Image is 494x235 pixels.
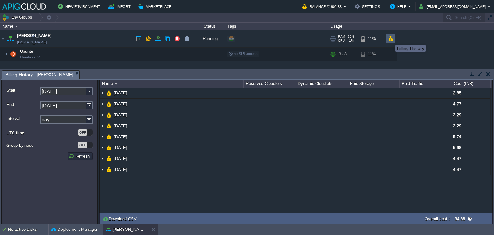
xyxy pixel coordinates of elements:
div: Name [1,23,193,30]
img: AMDAwAAAACH5BAEAAAAALAAAAAABAAEAAAICRAEAOw== [106,109,112,120]
a: [DATE] [113,123,128,128]
span: 2.85 [453,90,461,95]
a: [DATE] [113,90,128,96]
img: AMDAwAAAACH5BAEAAAAALAAAAAABAAEAAAICRAEAOw== [100,164,105,175]
img: AMDAwAAAACH5BAEAAAAALAAAAAABAAEAAAICRAEAOw== [100,142,105,153]
img: AMDAwAAAACH5BAEAAAAALAAAAAABAAEAAAICRAEAOw== [9,48,18,61]
div: 3 / 8 [339,48,347,61]
button: [EMAIL_ADDRESS][DOMAIN_NAME] [419,3,488,10]
img: AMDAwAAAACH5BAEAAAAALAAAAAABAAEAAAICRAEAOw== [106,88,112,98]
div: Running [193,30,225,47]
span: 26% [348,35,354,39]
div: OFF [78,129,87,136]
img: AMDAwAAAACH5BAEAAAAALAAAAAABAAEAAAICRAEAOw== [100,131,105,142]
span: 5.98 [453,145,461,150]
span: CPU [338,39,345,42]
label: Start [6,87,40,94]
span: Ubuntu [19,49,34,54]
button: Marketplace [138,3,173,10]
img: AMDAwAAAACH5BAEAAAAALAAAAAABAAEAAAICRAEAOw== [106,142,112,153]
img: AMDAwAAAACH5BAEAAAAALAAAAAABAAEAAAICRAEAOw== [106,153,112,164]
span: RAM [338,35,345,39]
img: AMDAwAAAACH5BAEAAAAALAAAAAABAAEAAAICRAEAOw== [100,99,105,109]
button: Settings [355,3,382,10]
div: Tags [226,23,328,30]
div: Status [194,23,225,30]
a: [DATE] [113,156,128,161]
span: 1% [347,39,354,42]
span: 3.29 [453,112,461,117]
a: [PERSON_NAME] [17,33,52,39]
button: Deployment Manager [51,226,97,233]
img: AMDAwAAAACH5BAEAAAAALAAAAAABAAEAAAICRAEAOw== [100,153,105,164]
img: AMDAwAAAACH5BAEAAAAALAAAAAABAAEAAAICRAEAOw== [100,109,105,120]
a: [DATE] [113,112,128,117]
label: End [6,101,40,108]
div: Dynamic Cloudlets [296,80,348,88]
img: AMDAwAAAACH5BAEAAAAALAAAAAABAAEAAAICRAEAOw== [5,48,8,61]
a: UbuntuUbuntu 22.04 [19,49,34,54]
button: Balance ₹1902.88 [302,3,343,10]
label: UTC time [6,129,77,136]
button: Refresh [69,153,92,159]
img: AMDAwAAAACH5BAEAAAAALAAAAAABAAEAAAICRAEAOw== [106,164,112,175]
img: AMDAwAAAACH5BAEAAAAALAAAAAABAAEAAAICRAEAOw== [106,99,112,109]
div: Paid Traffic [400,80,452,88]
div: Paid Storage [348,80,400,88]
a: [DATE] [113,101,128,107]
a: [DATE] [113,134,128,139]
div: Usage [329,23,397,30]
label: Overall cost : [425,216,450,221]
a: [DOMAIN_NAME] [17,39,47,45]
label: Group by node [6,142,77,149]
img: AMDAwAAAACH5BAEAAAAALAAAAAABAAEAAAICRAEAOw== [0,30,5,47]
img: AMDAwAAAACH5BAEAAAAALAAAAAABAAEAAAICRAEAOw== [100,120,105,131]
a: [DATE] [113,145,128,150]
span: 4.47 [453,167,461,172]
img: AMDAwAAAACH5BAEAAAAALAAAAAABAAEAAAICRAEAOw== [6,30,15,47]
div: Name [100,80,243,88]
img: AMDAwAAAACH5BAEAAAAALAAAAAABAAEAAAICRAEAOw== [115,83,118,85]
img: AMDAwAAAACH5BAEAAAAALAAAAAABAAEAAAICRAEAOw== [15,26,18,27]
button: New Environment [58,3,102,10]
button: Help [390,3,408,10]
span: no SLB access [228,52,258,56]
span: 4.47 [453,156,461,161]
div: Cost (INR) [452,80,490,88]
span: 5.74 [453,134,461,139]
div: Reserved Cloudlets [244,80,296,88]
span: Ubuntu 22.04 [20,55,41,59]
div: No active tasks [8,224,48,235]
button: [PERSON_NAME] [106,226,146,233]
div: 11% [361,48,382,61]
label: Interval [6,115,40,122]
div: 11% [361,30,382,47]
img: APIQCloud [2,3,46,10]
img: AMDAwAAAACH5BAEAAAAALAAAAAABAAEAAAICRAEAOw== [106,131,112,142]
button: Download CSV [102,216,139,221]
button: Env Groups [2,13,34,22]
div: Billing History [397,46,424,51]
img: AMDAwAAAACH5BAEAAAAALAAAAAABAAEAAAICRAEAOw== [100,88,105,98]
label: 34.86 [455,216,465,221]
span: 4.77 [453,101,461,106]
div: OFF [78,142,87,148]
a: [DATE] [113,167,128,172]
span: 3.29 [453,123,461,128]
span: Billing History : [PERSON_NAME] [5,71,73,79]
button: Import [108,3,133,10]
img: AMDAwAAAACH5BAEAAAAALAAAAAABAAEAAAICRAEAOw== [106,120,112,131]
